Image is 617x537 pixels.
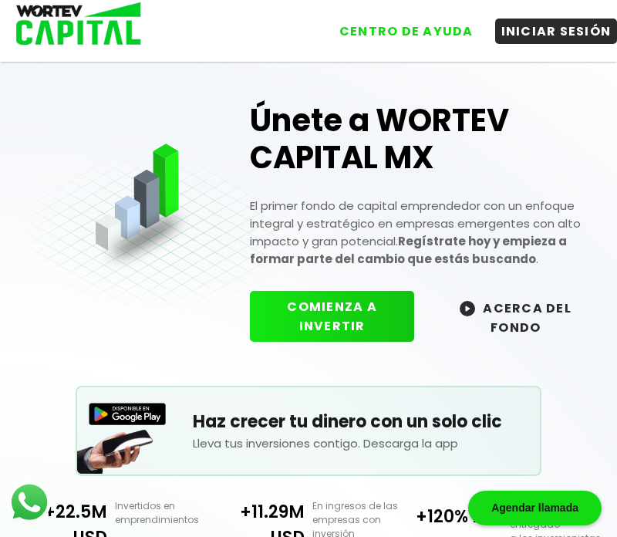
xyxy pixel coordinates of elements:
a: CENTRO DE AYUDA [318,7,480,44]
button: COMIENZA A INVERTIR [250,291,414,342]
button: CENTRO DE AYUDA [333,19,480,44]
img: Disponible en Google Play [89,403,166,425]
img: wortev-capital-acerca-del-fondo [460,301,475,316]
strong: Regístrate hoy y empieza a formar parte del cambio que estás buscando [250,233,567,267]
p: Invertidos en emprendimientos [107,499,210,527]
img: logos_whatsapp-icon.242b2217.svg [8,481,51,524]
h5: Haz crecer tu dinero con un solo clic [193,409,540,434]
p: +120% ROI [407,504,502,529]
img: Teléfono [77,414,154,473]
h1: Únete a WORTEV CAPITAL MX [250,102,602,176]
div: Agendar llamada [468,491,602,525]
p: Lleva tus inversiones contigo. Descarga la app [193,434,540,452]
button: ACERCA DEL FONDO [430,291,602,343]
a: COMIENZA A INVERTIR [250,317,430,335]
p: El primer fondo de capital emprendedor con un enfoque integral y estratégico en empresas emergent... [250,197,602,268]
